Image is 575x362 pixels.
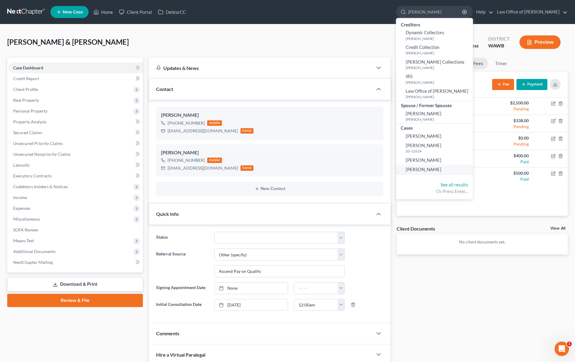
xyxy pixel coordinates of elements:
span: [PERSON_NAME] [406,111,441,116]
input: Search by name... [408,6,463,17]
span: Property Analysis [13,119,47,124]
a: IRS[PERSON_NAME] [396,72,473,86]
small: [PERSON_NAME] [406,36,471,41]
a: Review & File [7,294,143,307]
small: [PERSON_NAME] [406,117,471,122]
a: Lawsuits [8,160,143,170]
span: [PERSON_NAME] Collections [406,59,465,65]
span: Quick Info [156,211,179,217]
span: Comments [156,330,179,336]
div: Paid [487,176,529,182]
small: [PERSON_NAME] [406,50,471,56]
a: Home [90,7,116,17]
button: Fee [492,79,514,90]
div: Pending [487,141,529,147]
a: SOFA Review [8,225,143,235]
small: 20-12614 [406,149,471,154]
span: Expenses [13,206,30,211]
a: View All [550,226,565,231]
p: No client documents yet. [401,239,563,245]
div: Creditors [396,20,473,28]
div: $500.00 [487,170,529,176]
span: Income [13,195,27,200]
a: None [215,282,288,294]
span: Contact [156,86,173,92]
span: [PERSON_NAME] & [PERSON_NAME] [7,38,129,46]
div: WAWB [488,42,510,49]
span: Case Dashboard [13,65,43,70]
a: Credit Collection[PERSON_NAME] [396,43,473,57]
div: $0.00 [487,135,529,141]
input: Other Referral Source [215,266,344,277]
button: Payment [516,79,547,90]
a: Download & Print [7,277,143,291]
span: Miscellaneous [13,216,40,222]
span: SOFA Review [13,227,38,232]
a: [PERSON_NAME] [396,131,473,141]
span: IRS [406,74,413,79]
div: Or Press Enter... [401,188,468,195]
a: Credit Report [8,73,143,84]
div: [PHONE_NUMBER] [168,157,205,163]
a: [PERSON_NAME]20-12614 [396,141,473,155]
a: [PERSON_NAME] [396,165,473,174]
small: [PERSON_NAME] [406,80,471,85]
div: Paid [487,159,529,165]
div: Pending [487,124,529,130]
a: See all results [440,182,468,187]
div: mobile [207,120,222,126]
span: Dynamic Collectors [406,30,444,35]
a: DebtorCC [155,7,189,17]
span: Credit Collection [406,44,439,50]
input: -- : -- [294,299,338,311]
div: [PERSON_NAME] [161,149,379,156]
span: Credit Report [13,76,39,81]
span: Additional Documents [13,249,56,254]
span: Personal Property [13,108,47,113]
span: Means Test [13,238,34,243]
a: Law Office of [PERSON_NAME][PERSON_NAME] [396,86,473,101]
div: Cases [396,124,473,131]
span: Real Property [13,98,39,103]
span: Lawsuits [13,162,29,167]
button: Preview [519,35,561,49]
div: [PHONE_NUMBER] [168,120,205,126]
span: [PERSON_NAME] [406,157,441,163]
span: Codebtors Insiders & Notices [13,184,68,189]
a: Fees [468,58,488,69]
span: Executory Contracts [13,173,52,178]
a: [PERSON_NAME] Collections[PERSON_NAME] [396,57,473,72]
label: Status [153,232,211,244]
span: Law Office of [PERSON_NAME] [406,88,468,94]
span: Unsecured Nonpriority Claims [13,152,71,157]
div: home [241,165,254,171]
label: Signing Appointment Date [153,282,211,294]
a: Dynamic Collectors[PERSON_NAME] [396,28,473,43]
span: [PERSON_NAME] [406,167,441,172]
div: [PERSON_NAME] [161,112,379,119]
div: mobile [207,158,222,163]
div: Updates & News [156,65,366,71]
label: Initial Consultation Date [153,299,211,311]
a: Unsecured Priority Claims [8,138,143,149]
small: [PERSON_NAME] [406,94,471,99]
button: New Contact [161,186,379,191]
div: [EMAIL_ADDRESS][DOMAIN_NAME] [168,128,238,134]
div: District [488,35,510,42]
a: Law Office of [PERSON_NAME] [494,7,567,17]
a: Secured Claims [8,127,143,138]
label: Referral Source [153,249,211,277]
a: [PERSON_NAME][PERSON_NAME] [396,109,473,124]
a: Executory Contracts [8,170,143,181]
a: Unsecured Nonpriority Claims [8,149,143,160]
span: [PERSON_NAME] [406,143,441,148]
a: Property Analysis [8,116,143,127]
span: NextChapter Mailing [13,260,53,265]
div: $2,500.00 [487,100,529,106]
div: $338.00 [487,118,529,124]
span: [PERSON_NAME] [406,133,441,139]
div: Pending [487,106,529,112]
a: NextChapter Mailing [8,257,143,268]
div: Client Documents [397,225,435,232]
div: home [241,128,254,134]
